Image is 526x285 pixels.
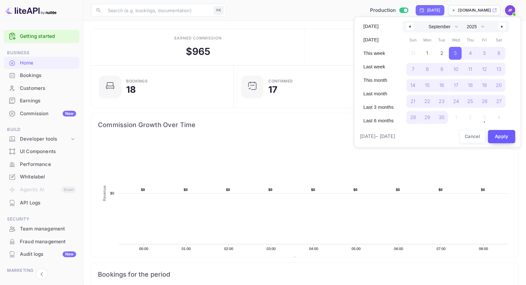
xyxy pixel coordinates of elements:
button: 9 [434,61,449,74]
span: 24 [453,96,459,107]
button: 4 [463,45,477,58]
span: 28 [410,112,416,123]
span: 11 [468,64,472,75]
button: 11 [463,61,477,74]
button: Last week [359,61,397,72]
button: 26 [477,93,492,106]
span: 1 [426,47,428,59]
button: 1 [420,45,435,58]
span: 19 [482,80,487,91]
button: Last 3 months [359,102,397,113]
button: 6 [492,45,506,58]
button: 25 [463,93,477,106]
button: Last month [359,88,397,99]
button: 3 [449,45,463,58]
span: 12 [482,64,487,75]
button: This week [359,48,397,59]
button: 8 [420,61,435,74]
span: 5 [483,47,486,59]
button: 2 [434,45,449,58]
button: 5 [477,45,492,58]
span: 27 [496,96,501,107]
button: 24 [449,93,463,106]
button: 29 [420,109,435,122]
span: Mon [420,35,435,45]
span: 10 [453,64,458,75]
span: [DATE] – [DATE] [360,133,395,140]
button: 16 [434,77,449,90]
span: 23 [439,96,444,107]
span: 15 [425,80,430,91]
span: Wed [449,35,463,45]
span: 22 [424,96,430,107]
span: 8 [426,64,429,75]
button: 7 [406,61,420,74]
button: Last 6 months [359,115,397,126]
span: 30 [439,112,444,123]
span: Sat [492,35,506,45]
button: 10 [449,61,463,74]
span: 14 [410,80,415,91]
button: 27 [492,93,506,106]
span: 26 [481,96,487,107]
span: 29 [424,112,430,123]
button: 20 [492,77,506,90]
span: 13 [496,64,501,75]
button: 15 [420,77,435,90]
button: This month [359,75,397,86]
span: 9 [440,64,443,75]
button: 19 [477,77,492,90]
span: Sun [406,35,420,45]
button: Apply [488,130,515,143]
button: 28 [406,109,420,122]
span: 25 [467,96,473,107]
button: [DATE] [359,34,397,45]
span: Fri [477,35,492,45]
span: 6 [497,47,500,59]
span: 2 [440,47,443,59]
button: 12 [477,61,492,74]
span: 21 [410,96,415,107]
span: 3 [453,47,456,59]
button: Cancel [460,130,485,143]
button: 30 [434,109,449,122]
span: Thu [463,35,477,45]
button: 17 [449,77,463,90]
span: Tue [434,35,449,45]
button: 13 [492,61,506,74]
button: 23 [434,93,449,106]
button: 14 [406,77,420,90]
span: 16 [439,80,444,91]
span: 18 [468,80,472,91]
button: 18 [463,77,477,90]
button: 21 [406,93,420,106]
span: 17 [453,80,458,91]
button: 22 [420,93,435,106]
span: 20 [496,80,502,91]
button: [DATE] [359,21,397,32]
span: 7 [411,64,414,75]
span: 4 [469,47,471,59]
